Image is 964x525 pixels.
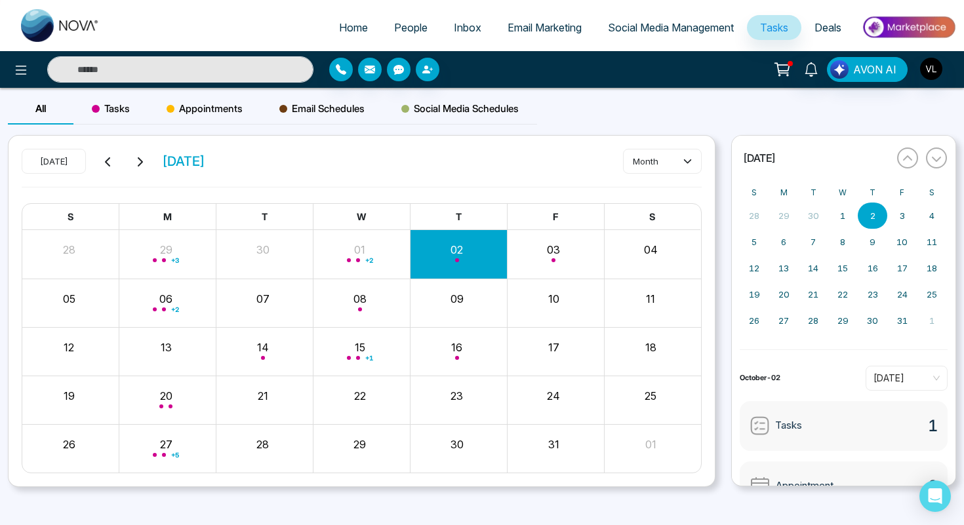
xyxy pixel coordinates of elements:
span: Social Media Management [608,21,734,34]
abbr: October 29, 2025 [837,315,849,326]
button: 13 [161,340,172,355]
a: Home [326,15,381,40]
button: October 28, 2025 [799,307,828,334]
button: October 6, 2025 [769,229,799,255]
span: + 2 [171,307,179,312]
button: October 9, 2025 [858,229,887,255]
abbr: October 19, 2025 [749,289,760,300]
abbr: Thursday [870,187,875,197]
abbr: November 1, 2025 [929,315,934,326]
button: 12 [64,340,74,355]
abbr: October 30, 2025 [867,315,878,326]
button: September 30, 2025 [799,203,828,229]
button: October 12, 2025 [740,255,769,281]
a: Tasks [747,15,801,40]
button: October 24, 2025 [887,281,917,307]
abbr: October 1, 2025 [840,210,845,221]
abbr: October 26, 2025 [749,315,759,326]
button: October 8, 2025 [828,229,858,255]
abbr: Monday [780,187,788,197]
button: October 11, 2025 [917,229,946,255]
span: Deals [814,21,841,34]
span: M [163,211,172,222]
button: AVON AI [827,57,908,82]
button: 05 [63,291,75,307]
span: [DATE] [162,151,205,171]
abbr: October 9, 2025 [870,237,875,247]
button: 28 [63,242,75,258]
button: October 17, 2025 [887,255,917,281]
img: User Avatar [920,58,942,80]
button: October 27, 2025 [769,307,799,334]
abbr: Sunday [752,187,757,197]
a: People [381,15,441,40]
abbr: October 2, 2025 [870,210,875,221]
button: October 20, 2025 [769,281,799,307]
div: Month View [22,203,702,474]
span: W [357,211,366,222]
abbr: Saturday [929,187,934,197]
abbr: October 27, 2025 [778,315,789,326]
abbr: Tuesday [811,187,816,197]
span: T [262,211,268,222]
span: 0 [928,475,938,498]
abbr: October 17, 2025 [897,263,908,273]
button: 26 [63,437,75,452]
button: October 21, 2025 [799,281,828,307]
button: October 23, 2025 [858,281,887,307]
button: October 19, 2025 [740,281,769,307]
span: + 5 [171,452,179,457]
abbr: October 13, 2025 [778,263,789,273]
span: + 3 [171,258,179,263]
img: Appointment [750,476,771,497]
abbr: October 22, 2025 [837,289,848,300]
abbr: September 29, 2025 [778,210,790,221]
button: 31 [548,437,559,452]
button: 11 [646,291,655,307]
abbr: September 28, 2025 [749,210,759,221]
abbr: October 12, 2025 [749,263,759,273]
button: 29 [353,437,366,452]
span: 1 [928,414,938,438]
button: October 4, 2025 [917,203,946,229]
img: Market-place.gif [861,12,956,42]
button: October 22, 2025 [828,281,858,307]
button: 30 [451,437,464,452]
a: Inbox [441,15,494,40]
abbr: October 5, 2025 [752,237,757,247]
span: Tasks [775,418,802,433]
span: Today [874,368,940,388]
abbr: October 3, 2025 [900,210,905,221]
abbr: October 15, 2025 [837,263,848,273]
button: October 30, 2025 [858,307,887,334]
button: 21 [258,388,268,404]
span: Tasks [760,21,788,34]
span: Home [339,21,368,34]
abbr: October 20, 2025 [778,289,790,300]
button: October 2, 2025 [858,203,887,229]
button: October 7, 2025 [799,229,828,255]
button: 01 [645,437,656,452]
span: Email Marketing [508,21,582,34]
span: People [394,21,428,34]
button: 17 [548,340,559,355]
button: September 29, 2025 [769,203,799,229]
button: month [623,149,702,174]
img: Tasks [750,416,770,436]
span: All [35,102,46,115]
a: Email Marketing [494,15,595,40]
button: October 26, 2025 [740,307,769,334]
button: October 25, 2025 [917,281,946,307]
abbr: October 25, 2025 [927,289,937,300]
span: + 2 [365,258,373,263]
abbr: October 14, 2025 [808,263,818,273]
button: October 31, 2025 [887,307,917,334]
abbr: Wednesday [839,187,847,197]
button: 04 [644,242,658,258]
button: October 18, 2025 [917,255,946,281]
button: October 14, 2025 [799,255,828,281]
span: F [553,211,558,222]
span: Inbox [454,21,481,34]
span: Email Schedules [279,101,365,117]
button: 19 [64,388,75,404]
